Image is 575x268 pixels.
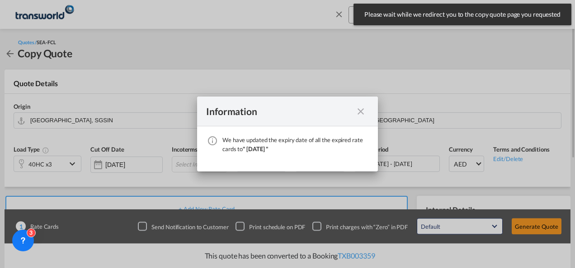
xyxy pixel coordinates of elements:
div: Information [206,106,353,117]
md-dialog: We have ... [197,97,378,171]
md-icon: icon-information-outline [207,135,218,146]
div: We have updated the expiry date of all the expired rate cards to [222,135,369,153]
span: " [DATE] " [243,145,268,152]
md-icon: icon-close fg-AAA8AD cursor [355,106,366,117]
span: Please wait while we redirect you to the copy quote page you requested [362,10,563,19]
